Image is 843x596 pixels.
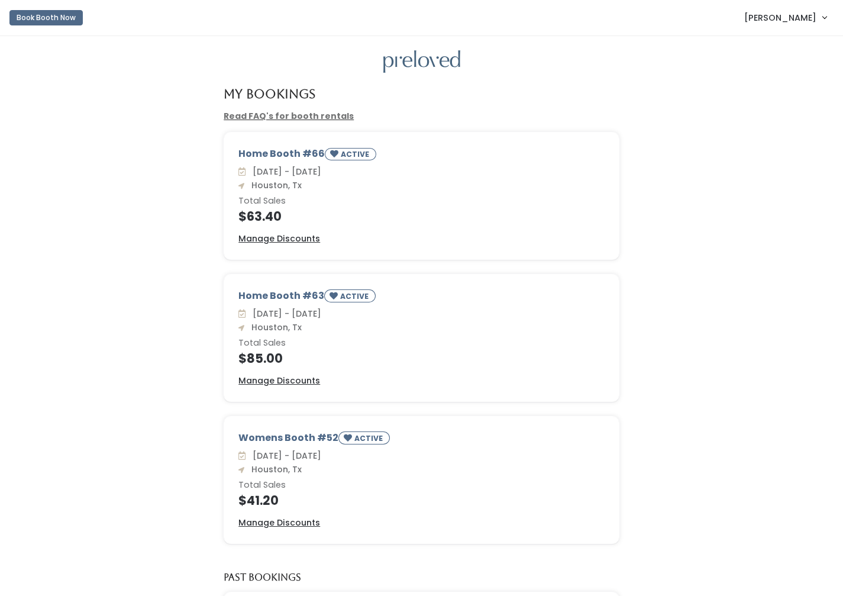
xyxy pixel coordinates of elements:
small: ACTIVE [354,433,385,443]
span: Houston, Tx [247,463,302,475]
h4: My Bookings [224,87,315,101]
span: [DATE] - [DATE] [248,450,321,462]
h4: $85.00 [238,352,605,365]
a: Manage Discounts [238,375,320,387]
div: Womens Booth #52 [238,431,605,449]
a: Manage Discounts [238,517,320,529]
span: [PERSON_NAME] [744,11,816,24]
a: Book Booth Now [9,5,83,31]
span: [DATE] - [DATE] [248,166,321,178]
u: Manage Discounts [238,375,320,386]
span: Houston, Tx [247,179,302,191]
h6: Total Sales [238,481,605,490]
h4: $41.20 [238,494,605,507]
span: Houston, Tx [247,321,302,333]
h6: Total Sales [238,196,605,206]
img: preloved logo [383,50,460,73]
h4: $63.40 [238,210,605,223]
span: [DATE] - [DATE] [248,308,321,320]
a: Read FAQ's for booth rentals [224,110,354,122]
a: Manage Discounts [238,233,320,245]
h6: Total Sales [238,339,605,348]
small: ACTIVE [340,291,371,301]
div: Home Booth #66 [238,147,605,165]
small: ACTIVE [341,149,372,159]
a: [PERSON_NAME] [732,5,838,30]
div: Home Booth #63 [238,289,605,307]
u: Manage Discounts [238,233,320,244]
button: Book Booth Now [9,10,83,25]
h5: Past Bookings [224,572,301,583]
